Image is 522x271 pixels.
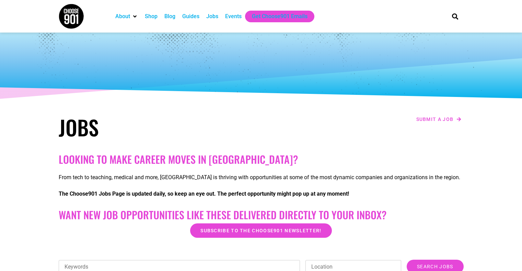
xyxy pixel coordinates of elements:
[112,11,440,22] nav: Main nav
[59,153,464,165] h2: Looking to make career moves in [GEOGRAPHIC_DATA]?
[59,115,258,139] h1: Jobs
[449,11,461,22] div: Search
[252,12,308,21] a: Get Choose901 Emails
[59,190,349,197] strong: The Choose901 Jobs Page is updated daily, so keep an eye out. The perfect opportunity might pop u...
[225,12,242,21] a: Events
[190,223,332,238] a: Subscribe to the Choose901 newsletter!
[416,117,454,122] span: Submit a job
[164,12,175,21] a: Blog
[59,173,464,182] p: From tech to teaching, medical and more, [GEOGRAPHIC_DATA] is thriving with opportunities at some...
[59,209,464,221] h2: Want New Job Opportunities like these Delivered Directly to your Inbox?
[112,11,141,22] div: About
[115,12,130,21] a: About
[145,12,158,21] a: Shop
[206,12,218,21] a: Jobs
[182,12,199,21] a: Guides
[200,228,321,233] span: Subscribe to the Choose901 newsletter!
[414,115,464,124] a: Submit a job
